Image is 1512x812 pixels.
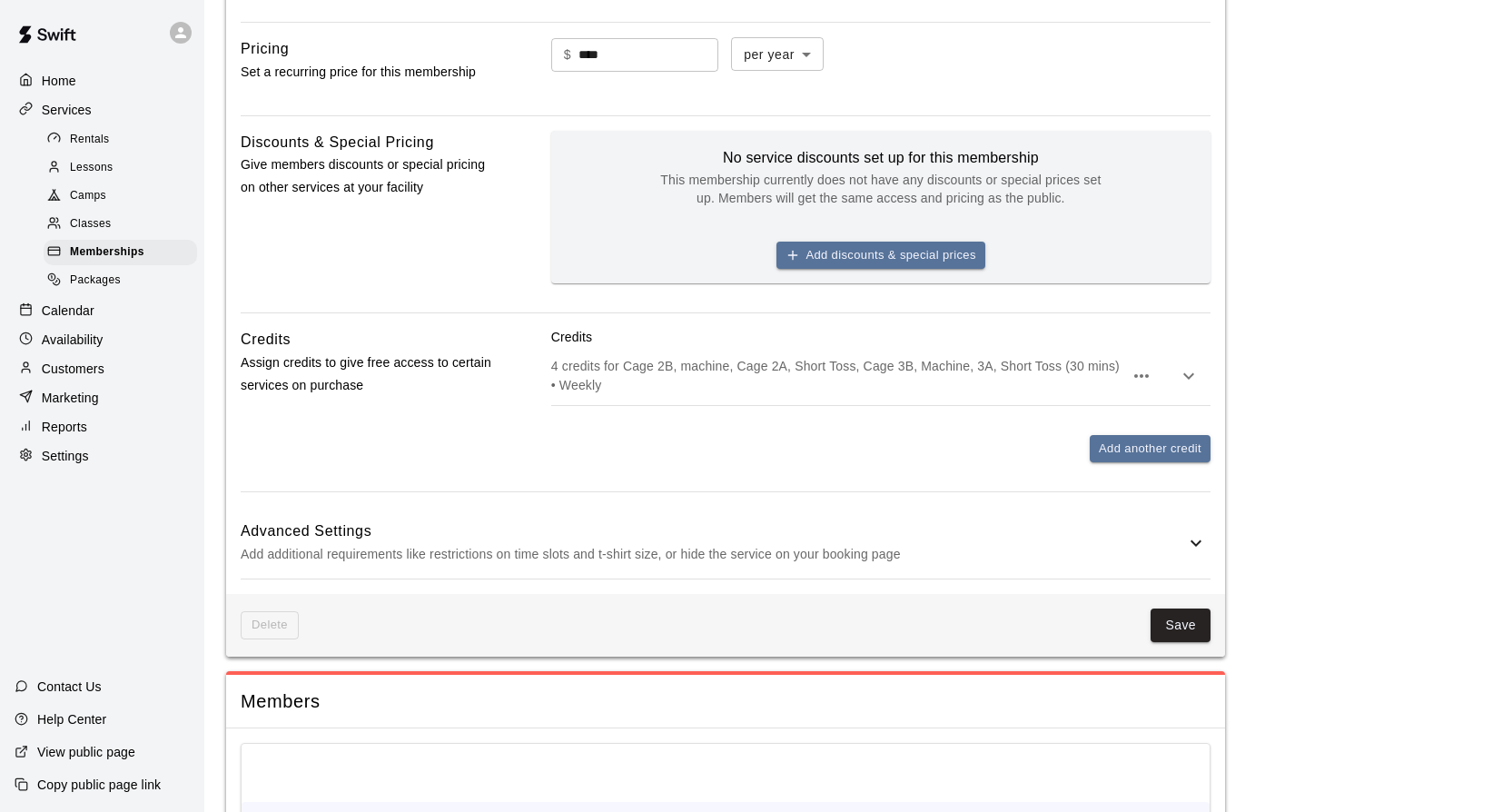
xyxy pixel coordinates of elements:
[44,125,204,153] a: Rentals
[37,678,102,696] p: Contact Us
[241,37,289,61] h6: Pricing
[241,543,1185,566] p: Add additional requirements like restrictions on time slots and t-shirt size, or hide the service...
[44,267,204,295] a: Packages
[70,243,144,262] span: Memberships
[42,447,89,465] p: Settings
[37,710,106,728] p: Help Center
[44,155,197,181] div: Lessons
[15,96,190,124] a: Services
[241,153,493,199] p: Give members discounts or special pricing on other services at your facility
[15,384,190,411] a: Marketing
[551,346,1211,404] div: 4 credits for Cage 2B, machine, Cage 2A, Short Toss, Cage 3B, Machine, 3A, Short Toss (30 mins) •...
[44,153,204,182] a: Lessons
[15,442,190,470] a: Settings
[15,67,190,94] a: Home
[70,131,110,149] span: Rentals
[44,239,204,267] a: Memberships
[564,45,571,64] p: $
[42,360,104,378] p: Customers
[44,240,197,265] div: Memberships
[241,352,493,397] p: Assign credits to give free access to certain services on purchase
[42,72,76,90] p: Home
[42,302,94,320] p: Calendar
[241,507,1211,579] div: Advanced SettingsAdd additional requirements like restrictions on time slots and t-shirt size, or...
[42,418,87,436] p: Reports
[42,101,92,119] p: Services
[776,242,985,270] button: Add discounts & special prices
[241,611,299,639] span: This membership cannot be deleted since it still has members
[42,389,99,407] p: Marketing
[15,413,190,441] a: Reports
[44,268,197,293] div: Packages
[731,37,824,71] div: per year
[15,355,190,382] a: Customers
[37,776,161,794] p: Copy public page link
[654,145,1108,171] h6: No service discounts set up for this membership
[15,326,190,353] a: Availability
[551,328,1211,346] p: Credits
[241,131,434,154] h6: Discounts & Special Pricing
[44,183,197,209] div: Camps
[1151,609,1211,642] button: Save
[70,272,121,290] span: Packages
[654,171,1108,207] p: This membership currently does not have any discounts or special prices set up. Members will get ...
[241,328,291,352] h6: Credits
[70,187,106,205] span: Camps
[551,357,1123,393] p: 4 credits for Cage 2B, machine, Cage 2A, Short Toss, Cage 3B, Machine, 3A, Short Toss (30 mins) •...
[44,212,197,237] div: Classes
[42,331,104,349] p: Availability
[1090,435,1211,463] button: Add another credit
[70,159,114,177] span: Lessons
[70,215,111,233] span: Classes
[241,520,1185,543] h6: Advanced Settings
[44,183,204,211] a: Camps
[44,211,204,239] a: Classes
[15,297,190,324] a: Calendar
[241,689,1211,714] span: Members
[241,61,493,84] p: Set a recurring price for this membership
[44,127,197,153] div: Rentals
[37,743,135,761] p: View public page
